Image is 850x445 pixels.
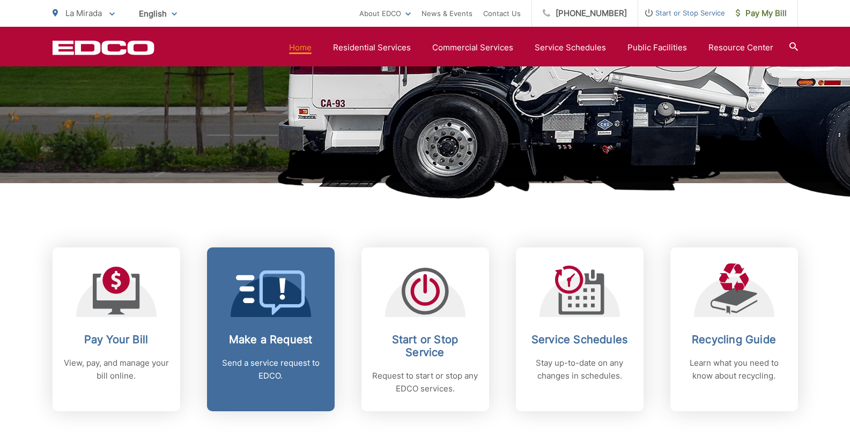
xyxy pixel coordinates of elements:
[516,247,644,411] a: Service Schedules Stay up-to-date on any changes in schedules.
[131,4,185,23] span: English
[333,41,411,54] a: Residential Services
[207,247,335,411] a: Make a Request Send a service request to EDCO.
[63,333,169,346] h2: Pay Your Bill
[535,41,606,54] a: Service Schedules
[527,333,633,346] h2: Service Schedules
[422,7,472,20] a: News & Events
[527,357,633,382] p: Stay up-to-date on any changes in schedules.
[681,333,787,346] h2: Recycling Guide
[359,7,411,20] a: About EDCO
[627,41,687,54] a: Public Facilities
[53,40,154,55] a: EDCD logo. Return to the homepage.
[372,333,478,359] h2: Start or Stop Service
[708,41,773,54] a: Resource Center
[289,41,312,54] a: Home
[218,333,324,346] h2: Make a Request
[218,357,324,382] p: Send a service request to EDCO.
[681,357,787,382] p: Learn what you need to know about recycling.
[65,8,102,18] span: La Mirada
[736,7,787,20] span: Pay My Bill
[63,357,169,382] p: View, pay, and manage your bill online.
[483,7,521,20] a: Contact Us
[432,41,513,54] a: Commercial Services
[372,369,478,395] p: Request to start or stop any EDCO services.
[670,247,798,411] a: Recycling Guide Learn what you need to know about recycling.
[53,247,180,411] a: Pay Your Bill View, pay, and manage your bill online.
